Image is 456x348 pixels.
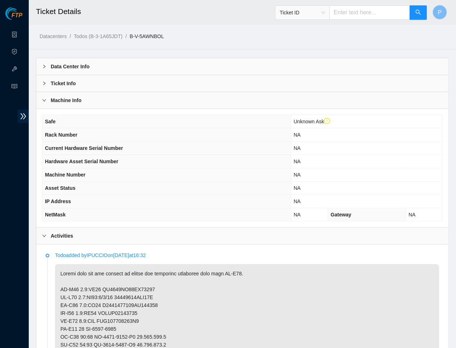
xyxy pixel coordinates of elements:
[45,198,71,204] span: IP Address
[42,64,46,69] span: right
[433,5,447,19] button: P
[130,33,164,39] a: B-V-5AWNBOL
[280,7,325,18] span: Ticket ID
[51,96,82,104] b: Machine Info
[5,7,36,20] img: Akamai Technologies
[36,92,448,109] div: Machine Info
[294,212,301,218] span: NA
[294,198,301,204] span: NA
[294,132,301,138] span: NA
[36,228,448,244] div: Activities
[12,12,22,19] span: FTP
[45,159,118,164] span: Hardware Asset Serial Number
[45,212,66,218] span: NetMask
[74,33,122,39] a: Todos (B-3-1A65JDT)
[36,75,448,92] div: Ticket Info
[45,132,77,138] span: Rack Number
[51,79,76,87] b: Ticket Info
[438,8,442,17] span: P
[126,33,127,39] span: /
[294,159,301,164] span: NA
[410,5,427,20] button: search
[36,58,448,75] div: Data Center Info
[42,98,46,102] span: right
[42,234,46,238] span: right
[55,251,439,259] p: Todo added by IPUCCIO on [DATE] at 16:32
[324,118,330,124] span: exclamation-circle
[51,232,73,240] b: Activities
[12,80,17,95] span: read
[69,33,71,39] span: /
[330,212,351,218] span: Gateway
[294,185,301,191] span: NA
[329,5,410,20] input: Enter text here...
[45,119,56,124] span: Safe
[18,110,29,123] span: double-right
[45,172,86,178] span: Machine Number
[45,185,76,191] span: Asset Status
[51,63,90,70] b: Data Center Info
[5,13,22,22] a: Akamai TechnologiesFTP
[40,33,67,39] a: Datacenters
[294,119,330,124] span: Unknown Ask
[45,145,123,151] span: Current Hardware Serial Number
[294,172,301,178] span: NA
[294,145,301,151] span: NA
[42,81,46,86] span: right
[409,212,415,218] span: NA
[415,9,421,16] span: search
